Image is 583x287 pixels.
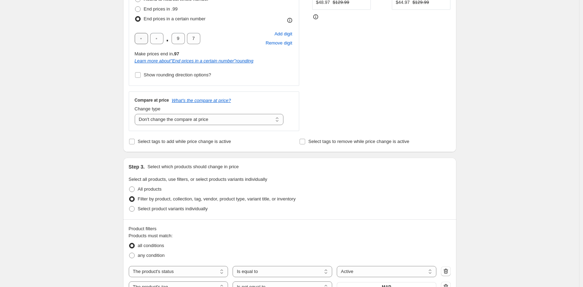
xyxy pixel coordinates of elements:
[135,51,179,56] span: Make prices end in
[135,33,148,44] input: ﹡
[173,51,179,56] b: .97
[135,106,161,111] span: Change type
[129,163,145,170] h2: Step 3.
[147,163,239,170] p: Select which products should change in price
[273,29,293,39] button: Add placeholder
[172,33,185,44] input: ﹡
[144,16,206,21] span: End prices in a certain number
[135,58,254,63] i: Learn more about " End prices in a certain number " rounding
[129,225,451,232] div: Product filters
[129,177,267,182] span: Select all products, use filters, or select products variants individually
[144,72,211,77] span: Show rounding direction options?
[274,30,292,37] span: Add digit
[266,40,292,47] span: Remove digit
[187,33,200,44] input: ﹡
[138,139,231,144] span: Select tags to add while price change is active
[264,39,293,48] button: Remove placeholder
[138,196,296,201] span: Filter by product, collection, tag, vendor, product type, variant title, or inventory
[144,6,178,12] span: End prices in .99
[138,186,162,192] span: All products
[135,58,254,63] a: Learn more about"End prices in a certain number"rounding
[138,253,165,258] span: any condition
[138,243,164,248] span: all conditions
[138,206,208,211] span: Select product variants individually
[166,33,169,44] span: .
[129,233,173,238] span: Products must match:
[135,97,169,103] h3: Compare at price
[172,98,231,103] button: What's the compare at price?
[308,139,409,144] span: Select tags to remove while price change is active
[150,33,163,44] input: ﹡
